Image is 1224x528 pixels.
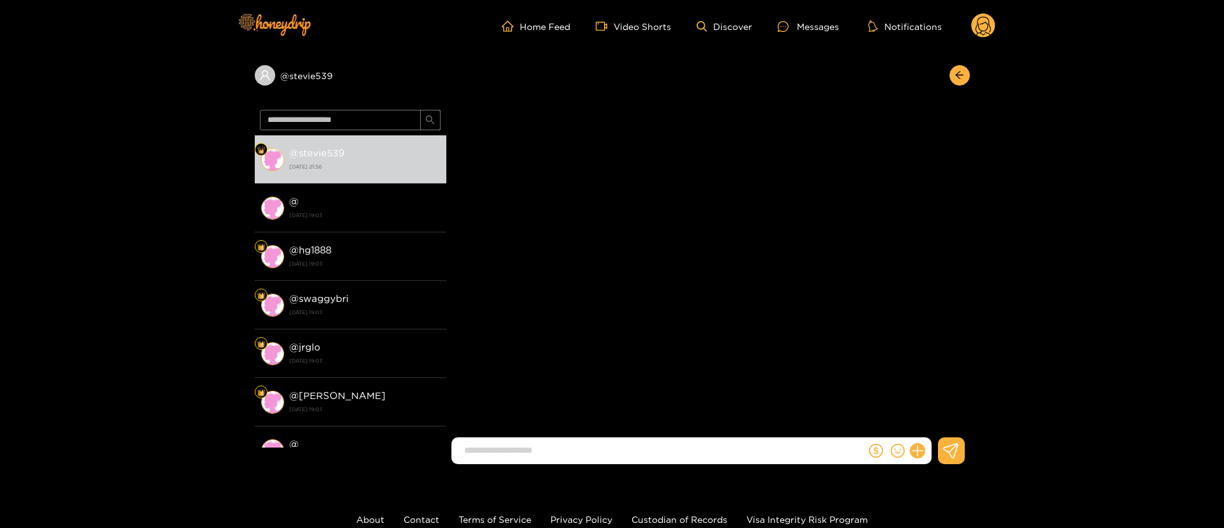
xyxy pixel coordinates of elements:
[261,391,284,414] img: conversation
[289,245,331,255] strong: @ hg1888
[261,439,284,462] img: conversation
[404,515,439,524] a: Contact
[869,444,883,458] span: dollar
[631,515,727,524] a: Custodian of Records
[289,209,440,221] strong: [DATE] 19:03
[261,148,284,171] img: conversation
[289,258,440,269] strong: [DATE] 19:03
[289,342,321,352] strong: @ jrglo
[289,355,440,366] strong: [DATE] 19:03
[778,19,839,34] div: Messages
[502,20,570,32] a: Home Feed
[425,115,435,126] span: search
[550,515,612,524] a: Privacy Policy
[257,389,265,396] img: Fan Level
[255,65,446,86] div: @stevie539
[458,515,531,524] a: Terms of Service
[955,70,964,81] span: arrow-left
[261,342,284,365] img: conversation
[289,439,299,449] strong: @
[261,245,284,268] img: conversation
[356,515,384,524] a: About
[259,70,271,81] span: user
[289,293,349,304] strong: @ swaggybri
[866,441,886,460] button: dollar
[257,243,265,251] img: Fan Level
[697,21,752,32] a: Discover
[865,20,946,33] button: Notifications
[289,306,440,318] strong: [DATE] 19:03
[596,20,671,32] a: Video Shorts
[289,404,440,415] strong: [DATE] 19:03
[257,292,265,299] img: Fan Level
[261,197,284,220] img: conversation
[949,65,970,86] button: arrow-left
[420,110,441,130] button: search
[746,515,868,524] a: Visa Integrity Risk Program
[261,294,284,317] img: conversation
[289,390,386,401] strong: @ [PERSON_NAME]
[289,196,299,207] strong: @
[257,340,265,348] img: Fan Level
[596,20,614,32] span: video-camera
[289,161,440,172] strong: [DATE] 21:56
[257,146,265,154] img: Fan Level
[289,147,345,158] strong: @ stevie539
[502,20,520,32] span: home
[891,444,905,458] span: smile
